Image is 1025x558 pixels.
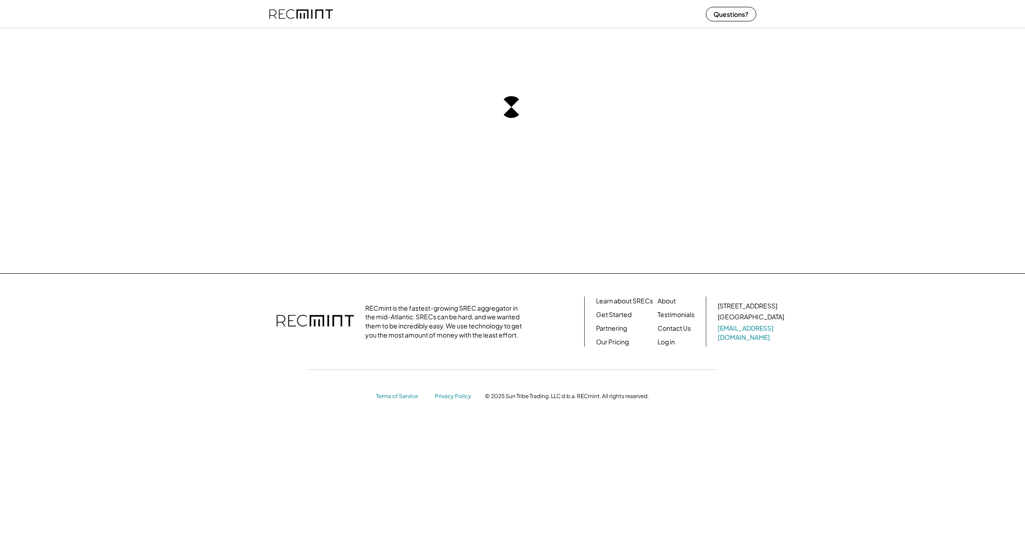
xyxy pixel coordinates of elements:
a: Get Started [596,310,632,319]
div: RECmint is the fastest-growing SREC aggregator in the mid-Atlantic. SRECs can be hard, and we wan... [365,304,527,339]
a: Testimonials [658,310,694,319]
img: recmint-logotype%403x%20%281%29.jpeg [269,2,333,26]
div: [STREET_ADDRESS] [718,302,777,311]
button: Questions? [706,7,756,21]
a: Privacy Policy [435,393,476,400]
a: About [658,297,676,306]
div: [GEOGRAPHIC_DATA] [718,312,784,322]
a: Log in [658,338,675,347]
a: [EMAIL_ADDRESS][DOMAIN_NAME] [718,324,786,342]
a: Partnering [596,324,627,333]
div: © 2025 Sun Tribe Trading, LLC d.b.a. RECmint. All rights reserved. [485,393,649,400]
a: Our Pricing [596,338,629,347]
img: recmint-logotype%403x.png [276,306,354,338]
a: Contact Us [658,324,691,333]
a: Learn about SRECs [596,297,653,306]
a: Terms of Service [376,393,426,400]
